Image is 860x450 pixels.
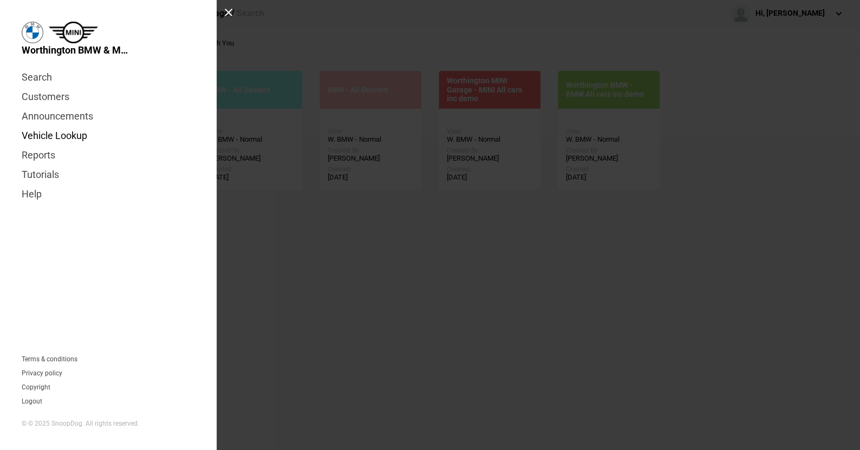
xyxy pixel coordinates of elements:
a: Terms & conditions [22,356,77,362]
a: Customers [22,87,195,107]
a: Announcements [22,107,195,126]
div: © © 2025 SnoopDog. All rights reserved. [22,419,195,428]
a: Reports [22,145,195,165]
a: Help [22,184,195,204]
a: Privacy policy [22,370,62,376]
img: bmw.png [22,22,43,43]
a: Search [22,68,195,87]
img: mini.png [49,22,98,43]
a: Vehicle Lookup [22,126,195,145]
span: Worthington BMW & MINI Garage [22,43,130,57]
a: Copyright [22,384,50,391]
a: Tutorials [22,165,195,184]
button: Logout [22,398,42,405]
